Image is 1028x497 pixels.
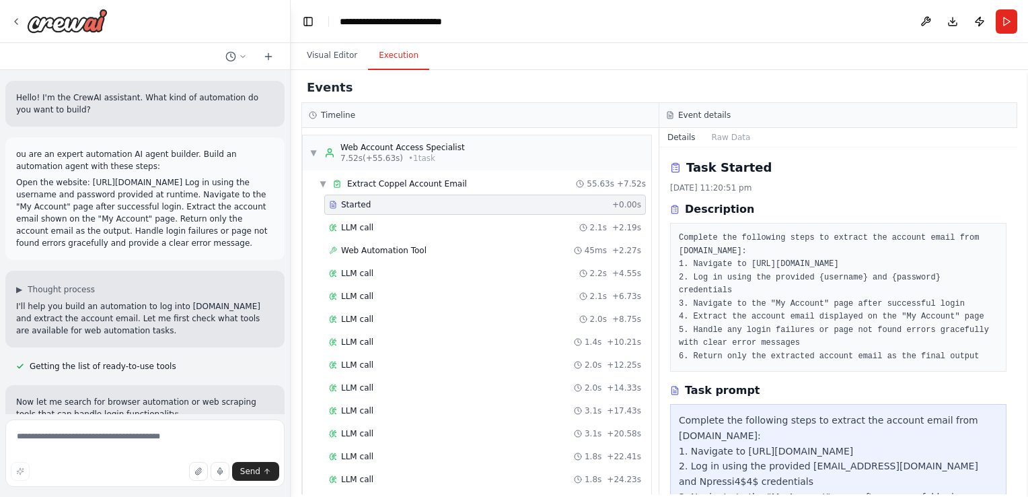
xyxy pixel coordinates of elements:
span: 2.0s [585,383,601,393]
span: + 14.33s [607,383,641,393]
span: Web Automation Tool [341,245,427,256]
span: 3.1s [585,428,601,439]
span: + 2.19s [612,222,641,233]
span: 45ms [585,245,607,256]
h2: Events [307,78,353,97]
span: + 0.00s [612,199,641,210]
button: Click to speak your automation idea [211,462,229,481]
button: Improve this prompt [11,462,30,481]
p: ou are an expert automation AI agent builder. Build an automation agent with these steps: [16,148,274,172]
button: Upload files [189,462,208,481]
button: Switch to previous chat [220,48,252,65]
pre: Complete the following steps to extract the account email from [DOMAIN_NAME]: 1. Navigate to [URL... [679,232,998,363]
span: • 1 task [408,153,435,164]
span: 2.1s [590,291,607,302]
span: 55.63s [587,178,614,189]
button: Execution [368,42,429,70]
span: LLM call [341,291,373,302]
span: LLM call [341,314,373,325]
span: 2.0s [590,314,607,325]
span: LLM call [341,405,373,416]
span: 1.8s [585,451,601,462]
span: LLM call [341,337,373,347]
p: Now let me search for browser automation or web scraping tools that can handle login functionality: [16,396,274,420]
span: 2.1s [590,222,607,233]
span: 7.52s (+55.63s) [340,153,403,164]
button: Details [659,128,704,147]
div: [DATE] 11:20:51 pm [670,183,1006,193]
span: LLM call [341,268,373,279]
span: 2.2s [590,268,607,279]
h3: Event details [678,110,731,121]
span: Extract Coppel Account Email [347,178,467,189]
button: Visual Editor [296,42,368,70]
h3: Timeline [321,110,355,121]
button: Start a new chat [258,48,279,65]
h3: Task prompt [685,383,760,399]
span: Getting the list of ready-to-use tools [30,361,176,372]
h2: Task Started [686,158,772,177]
span: Started [341,199,371,210]
span: + 17.43s [607,405,641,416]
span: + 24.23s [607,474,641,485]
p: I'll help you build an automation to log into [DOMAIN_NAME] and extract the account email. Let me... [16,300,274,337]
span: + 20.58s [607,428,641,439]
button: ▶Thought process [16,284,95,295]
span: 3.1s [585,405,601,416]
span: + 4.55s [612,268,641,279]
span: ▼ [309,147,318,158]
button: Hide left sidebar [299,12,318,31]
span: + 6.73s [612,291,641,302]
button: Raw Data [704,128,759,147]
div: Web Account Access Specialist [340,142,465,153]
span: + 12.25s [607,360,641,370]
nav: breadcrumb [340,15,442,28]
span: + 10.21s [607,337,641,347]
h3: Description [685,201,754,218]
span: + 22.41s [607,451,641,462]
span: + 7.52s [617,178,646,189]
span: LLM call [341,428,373,439]
span: ▼ [319,178,327,189]
span: Send [240,466,260,477]
img: Logo [27,9,108,33]
span: 2.0s [585,360,601,370]
span: LLM call [341,474,373,485]
span: + 8.75s [612,314,641,325]
span: ▶ [16,284,22,295]
span: LLM call [341,360,373,370]
p: Open the website: [URL][DOMAIN_NAME] Log in using the username and password provided at runtime. ... [16,176,274,249]
button: Send [232,462,279,481]
span: LLM call [341,383,373,393]
span: 1.4s [585,337,601,347]
span: Thought process [28,284,95,295]
p: Hello! I'm the CrewAI assistant. What kind of automation do you want to build? [16,92,274,116]
span: + 2.27s [612,245,641,256]
span: LLM call [341,222,373,233]
span: 1.8s [585,474,601,485]
span: LLM call [341,451,373,462]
